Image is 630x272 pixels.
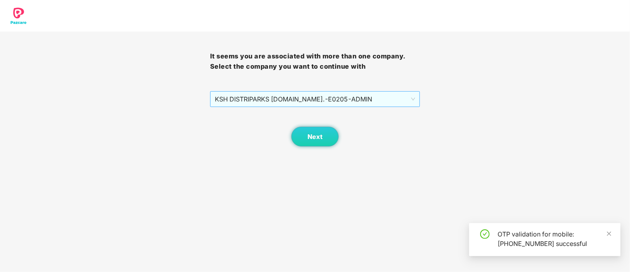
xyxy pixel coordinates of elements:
span: close [606,231,612,236]
h3: It seems you are associated with more than one company. Select the company you want to continue with [210,51,420,71]
span: check-circle [480,229,490,239]
button: Next [291,127,339,146]
span: KSH DISTRIPARKS [DOMAIN_NAME]. - E0205 - ADMIN [215,92,416,107]
span: Next [308,133,322,141]
div: OTP validation for mobile: [PHONE_NUMBER] successful [498,229,611,248]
